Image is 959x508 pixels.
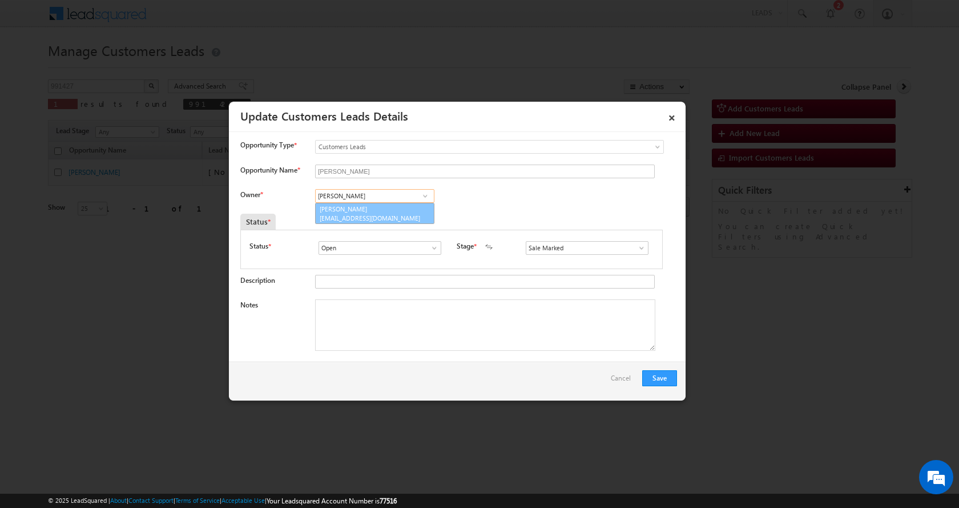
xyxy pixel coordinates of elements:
[319,241,441,255] input: Type to Search
[315,203,434,225] a: [PERSON_NAME]
[240,301,258,309] label: Notes
[187,6,215,33] div: Minimize live chat window
[315,140,664,154] a: Customers Leads
[662,106,682,126] a: ×
[316,142,617,152] span: Customers Leads
[221,497,265,504] a: Acceptable Use
[642,370,677,386] button: Save
[320,214,422,222] span: [EMAIL_ADDRESS][DOMAIN_NAME]
[59,60,192,75] div: Chat with us now
[267,497,397,505] span: Your Leadsquared Account Number is
[249,241,268,251] label: Status
[424,242,438,254] a: Show All Items
[457,241,474,251] label: Stage
[240,214,276,230] div: Status
[418,190,432,202] a: Show All Items
[15,106,208,342] textarea: Type your message and hit 'Enter'
[48,495,397,506] span: © 2025 LeadSquared | | | | |
[240,107,408,123] a: Update Customers Leads Details
[526,241,648,255] input: Type to Search
[240,276,275,285] label: Description
[175,497,220,504] a: Terms of Service
[240,140,294,150] span: Opportunity Type
[128,497,174,504] a: Contact Support
[155,352,207,367] em: Start Chat
[315,189,434,203] input: Type to Search
[19,60,48,75] img: d_60004797649_company_0_60004797649
[240,190,263,199] label: Owner
[631,242,646,254] a: Show All Items
[380,497,397,505] span: 77516
[611,370,636,392] a: Cancel
[110,497,127,504] a: About
[240,166,300,174] label: Opportunity Name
